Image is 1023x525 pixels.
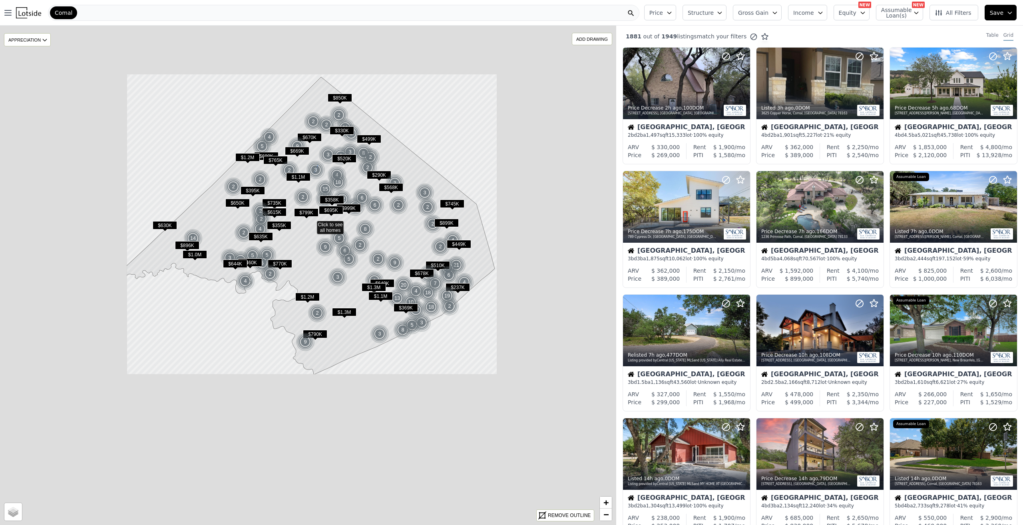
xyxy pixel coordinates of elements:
[328,94,352,105] div: $850K
[339,250,359,269] img: g1.png
[932,105,948,111] time: 2025-08-31 21:53
[267,221,291,230] span: $355K
[447,256,466,275] div: 21
[703,151,745,159] div: /mo
[780,267,814,274] span: $ 1,592,000
[960,267,973,275] div: Rent
[261,264,280,283] div: 2
[738,9,768,17] span: Gross Gain
[385,174,405,193] img: g1.png
[990,9,1003,17] span: Save
[447,256,466,275] img: g1.png
[761,267,772,275] div: ARV
[798,229,815,234] time: 2025-08-31 19:50
[440,200,464,211] div: $745K
[895,235,984,240] div: [STREET_ADDRESS][PERSON_NAME] , Comal , [GEOGRAPHIC_DATA] 78163
[251,170,270,189] img: g1.png
[693,151,703,159] div: PITI
[895,267,906,275] div: ARV
[262,208,287,216] span: $615K
[268,260,292,271] div: $770K
[426,261,450,269] span: $510K
[153,221,177,230] span: $630K
[918,132,931,138] span: 5,021
[183,250,207,262] div: $1.0M
[439,265,458,285] div: 6
[935,9,971,17] span: All Filters
[235,153,260,165] div: $1.2M
[895,132,1012,138] div: 4 bd 4.5 ba sqft lot · 100% equity
[339,250,358,269] div: 5
[389,196,408,215] div: 2
[628,248,745,256] div: [GEOGRAPHIC_DATA], [GEOGRAPHIC_DATA]
[827,267,840,275] div: Rent
[669,256,685,262] span: 10,062
[440,200,464,208] span: $745K
[262,199,287,207] span: $735K
[761,143,772,151] div: ARV
[410,269,434,277] span: $678K
[320,196,344,207] div: $358K
[352,188,372,208] div: 6
[183,250,207,259] span: $1.0M
[423,214,442,234] div: 2
[895,151,908,159] div: Price
[785,144,813,150] span: $ 362,000
[361,148,380,167] img: g1.png
[628,151,641,159] div: Price
[431,237,450,256] img: g1.png
[447,240,471,248] span: $449K
[761,105,851,111] div: Listed , 0 DOM
[365,196,385,215] img: g1.png
[328,267,348,287] img: g1.png
[761,228,851,235] div: Price Decrease , 166 DOM
[297,133,322,142] span: $670K
[761,248,768,254] img: House
[251,220,270,239] div: 4
[423,214,443,234] img: g1.png
[252,210,271,229] img: g1.png
[847,267,868,274] span: $ 4,100
[319,206,343,214] span: $695K
[318,145,338,164] img: g1.png
[336,204,361,216] div: $999K
[293,188,313,207] img: g1.png
[340,142,360,162] img: g1.png
[827,151,837,159] div: PITI
[688,9,713,17] span: Structure
[913,152,947,158] span: $ 2,120,000
[329,106,348,125] div: 2
[260,128,279,147] div: 4
[438,259,458,278] div: 6
[329,106,349,125] img: g1.png
[175,241,199,253] div: $896K
[224,177,243,196] img: g1.png
[895,124,901,130] img: House
[895,105,984,111] div: Price Decrease , 68 DOM
[881,7,907,18] span: Assumable Loan(s)
[288,137,307,156] div: 9
[756,47,883,164] a: Listed 3h ago,0DOM3625 Copper Horse, Comal, [GEOGRAPHIC_DATA] 78163House[GEOGRAPHIC_DATA], [GEOGR...
[431,237,450,256] div: 2
[876,5,923,20] button: Assumable Loan(s)
[330,229,349,248] img: g1.png
[777,105,794,111] time: 2025-08-31 23:54
[354,144,374,163] img: g1.png
[977,152,1001,158] span: $ 13,928
[646,256,660,262] span: 1,875
[254,152,279,164] div: $690K
[357,135,381,143] span: $499K
[352,188,372,208] img: g1.png
[235,153,260,162] span: $1.2M
[306,160,325,180] div: 3
[706,143,745,151] div: /mo
[16,7,41,18] img: Lotside
[756,171,883,288] a: Price Decrease 7h ago,166DOM1236 Primrose Path, Comal, [GEOGRAPHIC_DATA] 78133House[GEOGRAPHIC_DA...
[294,208,318,217] span: $799K
[683,5,726,20] button: Structure
[330,229,349,248] div: 5
[328,173,348,192] div: 18
[316,238,335,257] div: 9
[623,171,750,288] a: Price Decrease 7h ago,175DOM789 Cypress Dr, [GEOGRAPHIC_DATA], [GEOGRAPHIC_DATA] 78133House[GEOGR...
[332,190,352,209] div: 12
